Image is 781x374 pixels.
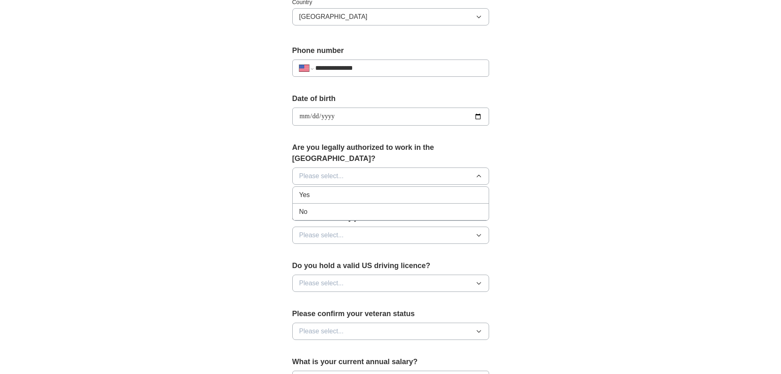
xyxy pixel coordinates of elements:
button: Please select... [292,227,489,244]
span: Please select... [299,230,344,240]
label: What is your current annual salary? [292,356,489,367]
span: Please select... [299,278,344,288]
label: Do you hold a valid US driving licence? [292,260,489,271]
span: No [299,207,307,217]
span: Yes [299,190,310,200]
button: Please select... [292,167,489,185]
button: [GEOGRAPHIC_DATA] [292,8,489,25]
button: Please select... [292,275,489,292]
span: Please select... [299,171,344,181]
label: Phone number [292,45,489,56]
label: Date of birth [292,93,489,104]
button: Please select... [292,323,489,340]
label: Please confirm your veteran status [292,308,489,319]
span: Please select... [299,326,344,336]
label: Are you legally authorized to work in the [GEOGRAPHIC_DATA]? [292,142,489,164]
span: [GEOGRAPHIC_DATA] [299,12,368,22]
